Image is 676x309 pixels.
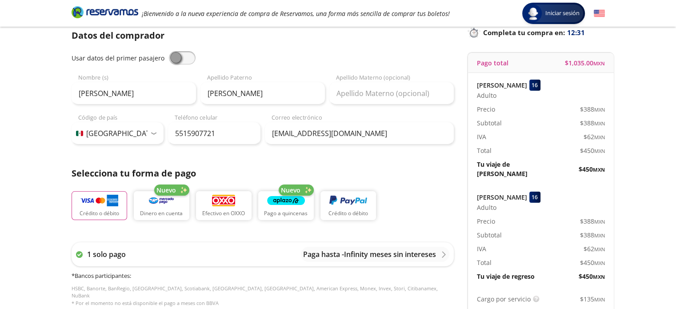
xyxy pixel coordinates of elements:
p: IVA [477,132,486,141]
p: Completa tu compra en : [467,26,614,39]
p: Datos del comprador [72,29,454,42]
span: 12:31 [567,28,585,38]
p: Pago a quincenas [264,209,308,217]
p: [PERSON_NAME] [477,193,527,202]
a: Brand Logo [72,5,138,21]
div: 16 [529,80,540,91]
small: MXN [594,232,605,239]
em: ¡Bienvenido a la nueva experiencia de compra de Reservamos, una forma más sencilla de comprar tus... [142,9,450,18]
span: $ 388 [580,104,605,114]
span: Iniciar sesión [542,9,583,18]
p: Cargo por servicio [477,294,531,304]
p: Precio [477,104,495,114]
input: Correo electrónico [265,122,454,144]
span: Nuevo [281,185,300,195]
h6: * Bancos participantes : [72,272,454,281]
input: Apellido Materno (opcional) [329,82,454,104]
p: 1 solo pago [87,249,126,260]
p: Tu viaje de [PERSON_NAME] [477,160,541,178]
small: MXN [594,296,605,303]
small: MXN [594,260,605,266]
p: Crédito o débito [328,209,368,217]
button: Crédito o débito [320,191,376,220]
p: HSBC, Banorte, BanRegio, [GEOGRAPHIC_DATA], Scotiabank, [GEOGRAPHIC_DATA], [GEOGRAPHIC_DATA], Ame... [72,285,454,307]
p: Tu viaje de regreso [477,272,535,281]
span: $ 388 [580,118,605,128]
p: Dinero en cuenta [140,209,183,217]
p: Paga hasta -Infinity meses sin intereses [303,249,436,260]
button: Pago a quincenas [258,191,314,220]
p: Efectivo en OXXO [202,209,245,217]
small: MXN [593,273,605,280]
button: Dinero en cuenta [134,191,189,220]
button: Crédito o débito [72,191,127,220]
span: $ 450 [579,165,605,174]
input: Teléfono celular [168,122,260,144]
small: MXN [594,106,605,113]
span: Adulto [477,91,496,100]
span: Nuevo [156,185,176,195]
span: Usar datos del primer pasajero [72,54,164,62]
p: [PERSON_NAME] [477,80,527,90]
input: Apellido Paterno [200,82,325,104]
p: Subtotal [477,230,502,240]
div: 16 [529,192,540,203]
button: Efectivo en OXXO [196,191,252,220]
small: MXN [594,218,605,225]
span: $ 450 [580,146,605,155]
small: MXN [594,120,605,127]
p: Subtotal [477,118,502,128]
small: MXN [594,134,605,140]
small: MXN [594,148,605,154]
span: $ 450 [580,258,605,267]
span: $ 388 [580,217,605,226]
small: MXN [593,60,605,67]
span: $ 135 [580,294,605,304]
span: $ 62 [584,132,605,141]
small: MXN [594,246,605,253]
small: MXN [593,166,605,173]
img: MX [76,131,83,136]
p: Crédito o débito [80,209,119,217]
p: Pago total [477,58,508,68]
span: $ 388 [580,230,605,240]
span: * Por el momento no está disponible el pago a meses con BBVA [72,300,219,306]
span: $ 62 [584,244,605,253]
p: Precio [477,217,495,226]
span: Adulto [477,203,496,212]
i: Brand Logo [72,5,138,19]
span: $ 450 [579,272,605,281]
p: Selecciona tu forma de pago [72,167,454,180]
input: Nombre (s) [72,82,196,104]
p: IVA [477,244,486,253]
span: $ 1,035.00 [565,58,605,68]
button: English [594,8,605,19]
p: Total [477,258,492,267]
iframe: Messagebird Livechat Widget [624,250,667,300]
p: Total [477,146,492,155]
